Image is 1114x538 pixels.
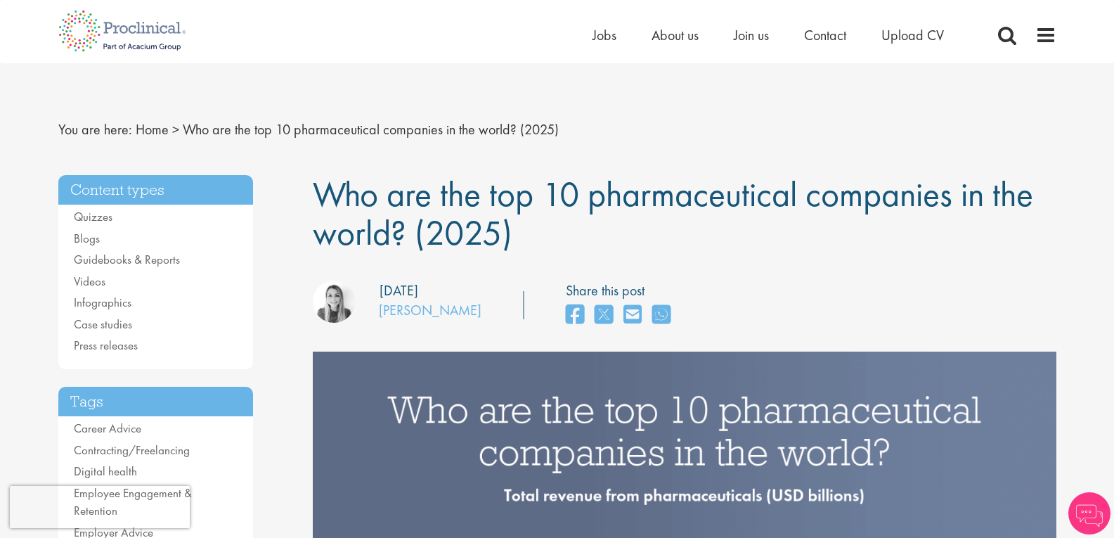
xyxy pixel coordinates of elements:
iframe: reCAPTCHA [10,486,190,528]
a: share on facebook [566,300,584,331]
h3: Tags [58,387,254,417]
label: Share this post [566,281,678,301]
a: [PERSON_NAME] [379,301,481,319]
a: Contracting/Freelancing [74,442,190,458]
a: share on whats app [652,300,671,331]
a: Digital health [74,463,137,479]
a: Upload CV [881,26,944,44]
span: Who are the top 10 pharmaceutical companies in the world? (2025) [313,172,1033,255]
a: Blogs [74,231,100,246]
a: Videos [74,274,105,289]
a: Infographics [74,295,131,310]
div: [DATE] [380,281,418,301]
a: Press releases [74,338,138,353]
a: Employee Engagement & Retention [74,485,192,519]
img: Chatbot [1068,492,1110,534]
a: share on twitter [595,300,613,331]
a: share on email [623,300,642,331]
a: Career Advice [74,421,141,436]
span: > [172,120,179,139]
a: Case studies [74,316,132,332]
a: breadcrumb link [136,120,169,139]
a: Quizzes [74,209,112,224]
a: Jobs [592,26,616,44]
span: Who are the top 10 pharmaceutical companies in the world? (2025) [183,120,559,139]
a: About us [652,26,699,44]
h3: Content types [58,175,254,205]
span: You are here: [58,120,132,139]
a: Guidebooks & Reports [74,252,180,267]
img: Hannah Burke [313,281,355,323]
a: Contact [804,26,846,44]
a: Join us [734,26,769,44]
